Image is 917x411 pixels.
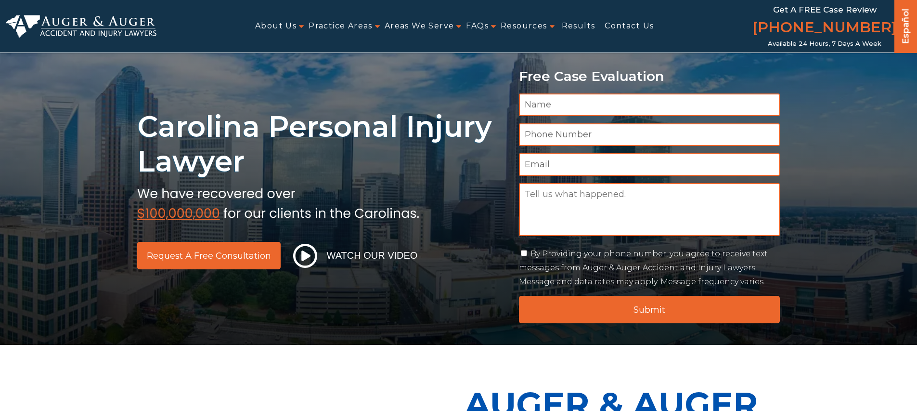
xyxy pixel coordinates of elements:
a: [PHONE_NUMBER] [752,17,897,40]
input: Name [519,93,780,116]
span: Get a FREE Case Review [773,5,877,14]
a: Results [562,15,595,37]
h1: Carolina Personal Injury Lawyer [137,109,507,179]
a: Areas We Serve [385,15,454,37]
span: Resources [501,15,547,37]
span: Request a Free Consultation [147,252,271,260]
button: Watch Our Video [290,243,421,268]
input: Submit [519,296,780,323]
a: Request a Free Consultation [137,242,281,269]
input: Phone Number [519,123,780,146]
span: About Us [255,15,297,37]
p: Free Case Evaluation [519,69,780,84]
img: sub text [137,184,419,220]
img: Auger & Auger Accident and Injury Lawyers Logo [6,15,156,38]
span: Available 24 Hours, 7 Days a Week [768,40,881,48]
input: Email [519,153,780,176]
a: Practice Areas [309,15,373,37]
a: Contact Us [605,15,654,37]
a: FAQs [466,15,489,37]
label: By Providing your phone number, you agree to receive text messages from Auger & Auger Accident an... [519,249,768,286]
